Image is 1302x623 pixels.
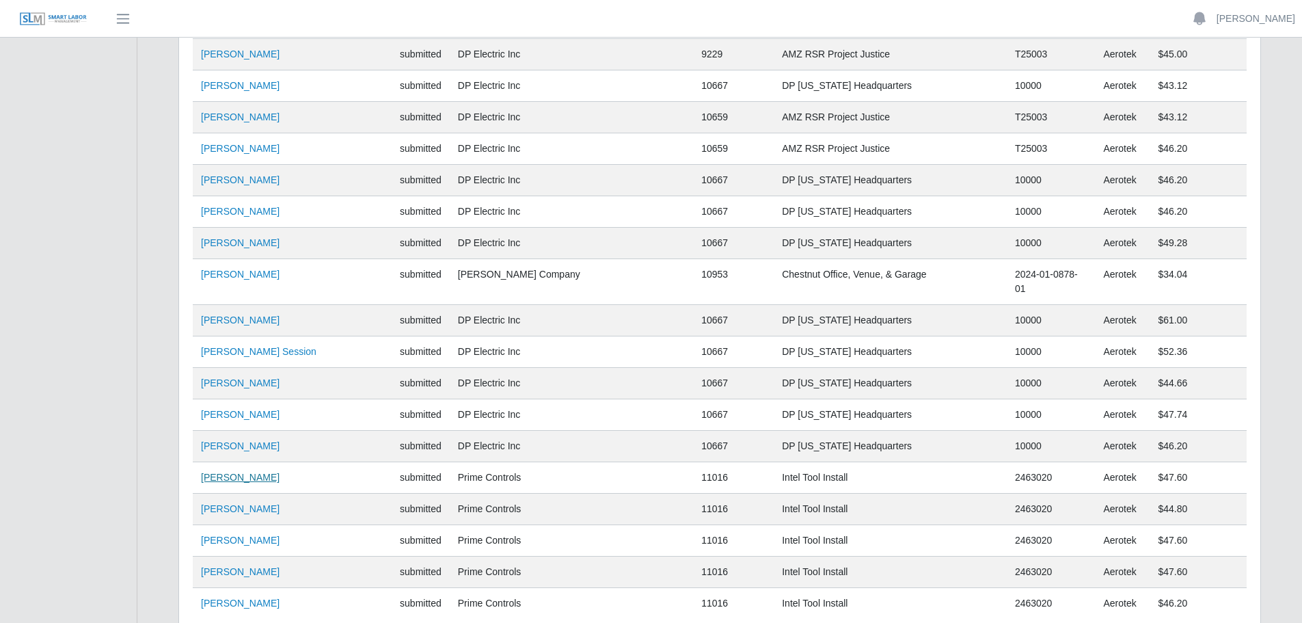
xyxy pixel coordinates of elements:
td: submitted [392,228,450,259]
td: Aerotek [1095,102,1150,133]
td: submitted [392,70,450,102]
td: 10000 [1007,305,1096,336]
td: 11016 [693,588,774,620]
a: [PERSON_NAME] [1217,12,1295,26]
a: [PERSON_NAME] Session [201,346,316,357]
td: $43.12 [1150,102,1247,133]
td: DP Electric Inc [450,431,693,462]
a: [PERSON_NAME] [201,315,280,326]
td: 10000 [1007,368,1096,399]
td: DP Electric Inc [450,368,693,399]
td: $45.00 [1150,39,1247,70]
td: $46.20 [1150,588,1247,620]
td: 10667 [693,165,774,196]
td: submitted [392,368,450,399]
td: Intel Tool Install [774,462,1007,494]
td: submitted [392,133,450,165]
a: [PERSON_NAME] [201,409,280,420]
td: submitted [392,102,450,133]
td: 10953 [693,259,774,305]
td: submitted [392,196,450,228]
td: Aerotek [1095,462,1150,494]
td: Aerotek [1095,305,1150,336]
td: 10000 [1007,165,1096,196]
td: $44.80 [1150,494,1247,525]
td: DP Electric Inc [450,399,693,431]
td: submitted [392,165,450,196]
a: [PERSON_NAME] [201,111,280,122]
td: DP [US_STATE] Headquarters [774,305,1007,336]
a: [PERSON_NAME] [201,49,280,59]
td: submitted [392,305,450,336]
td: Intel Tool Install [774,557,1007,588]
td: 10667 [693,368,774,399]
td: submitted [392,336,450,368]
td: Prime Controls [450,588,693,620]
td: $47.60 [1150,557,1247,588]
td: 10667 [693,196,774,228]
td: $46.20 [1150,196,1247,228]
td: 10000 [1007,399,1096,431]
a: [PERSON_NAME] [201,269,280,280]
td: Aerotek [1095,494,1150,525]
td: 10667 [693,399,774,431]
td: submitted [392,399,450,431]
td: Aerotek [1095,368,1150,399]
td: submitted [392,431,450,462]
td: 2463020 [1007,557,1096,588]
td: DP [US_STATE] Headquarters [774,70,1007,102]
td: 11016 [693,462,774,494]
td: Prime Controls [450,525,693,557]
td: $46.20 [1150,165,1247,196]
td: DP [US_STATE] Headquarters [774,399,1007,431]
td: 2463020 [1007,462,1096,494]
td: 2463020 [1007,525,1096,557]
td: [PERSON_NAME] Company [450,259,693,305]
td: submitted [392,39,450,70]
td: 10667 [693,336,774,368]
td: AMZ RSR Project Justice [774,133,1007,165]
td: Intel Tool Install [774,525,1007,557]
td: DP Electric Inc [450,165,693,196]
td: Aerotek [1095,399,1150,431]
td: AMZ RSR Project Justice [774,39,1007,70]
td: Aerotek [1095,39,1150,70]
td: Intel Tool Install [774,494,1007,525]
td: 10000 [1007,70,1096,102]
a: [PERSON_NAME] [201,237,280,248]
td: 11016 [693,557,774,588]
td: 2463020 [1007,588,1096,620]
a: [PERSON_NAME] [201,503,280,514]
td: 11016 [693,494,774,525]
td: AMZ RSR Project Justice [774,102,1007,133]
td: Aerotek [1095,228,1150,259]
td: Intel Tool Install [774,588,1007,620]
td: 10000 [1007,228,1096,259]
td: DP [US_STATE] Headquarters [774,431,1007,462]
img: SLM Logo [19,12,87,27]
td: 10667 [693,228,774,259]
a: [PERSON_NAME] [201,440,280,451]
td: $43.12 [1150,70,1247,102]
td: 10667 [693,305,774,336]
td: submitted [392,494,450,525]
td: Aerotek [1095,431,1150,462]
td: DP [US_STATE] Headquarters [774,336,1007,368]
td: $46.20 [1150,133,1247,165]
td: Prime Controls [450,557,693,588]
td: DP [US_STATE] Headquarters [774,196,1007,228]
td: DP [US_STATE] Headquarters [774,165,1007,196]
a: [PERSON_NAME] [201,598,280,609]
td: 10000 [1007,196,1096,228]
a: [PERSON_NAME] [201,143,280,154]
td: Aerotek [1095,133,1150,165]
td: T25003 [1007,102,1096,133]
td: Aerotek [1095,557,1150,588]
td: 10667 [693,70,774,102]
td: DP [US_STATE] Headquarters [774,368,1007,399]
a: [PERSON_NAME] [201,80,280,91]
td: $52.36 [1150,336,1247,368]
td: $61.00 [1150,305,1247,336]
td: submitted [392,557,450,588]
td: 10667 [693,431,774,462]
